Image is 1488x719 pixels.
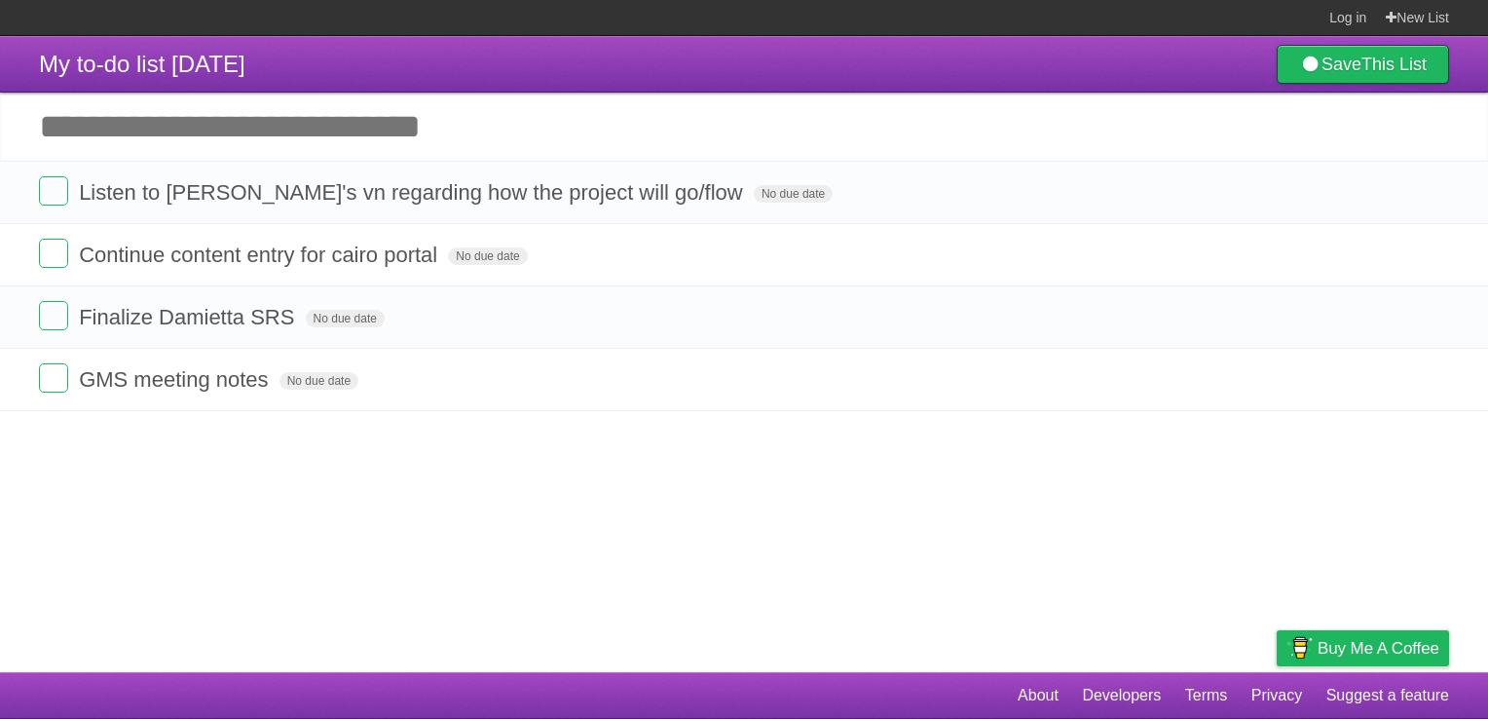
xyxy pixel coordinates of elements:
[79,305,299,329] span: Finalize Damietta SRS
[39,301,68,330] label: Done
[39,363,68,393] label: Done
[754,185,833,203] span: No due date
[306,310,385,327] span: No due date
[39,51,245,77] span: My to-do list [DATE]
[1018,677,1059,714] a: About
[39,176,68,206] label: Done
[1185,677,1228,714] a: Terms
[279,372,358,390] span: No due date
[79,367,273,392] span: GMS meeting notes
[1318,631,1439,665] span: Buy me a coffee
[448,247,527,265] span: No due date
[1277,630,1449,666] a: Buy me a coffee
[1286,631,1313,664] img: Buy me a coffee
[79,180,748,205] span: Listen to [PERSON_NAME]'s vn regarding how the project will go/flow
[79,243,442,267] span: Continue content entry for cairo portal
[1082,677,1161,714] a: Developers
[1361,55,1427,74] b: This List
[1277,45,1449,84] a: SaveThis List
[39,239,68,268] label: Done
[1251,677,1302,714] a: Privacy
[1326,677,1449,714] a: Suggest a feature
